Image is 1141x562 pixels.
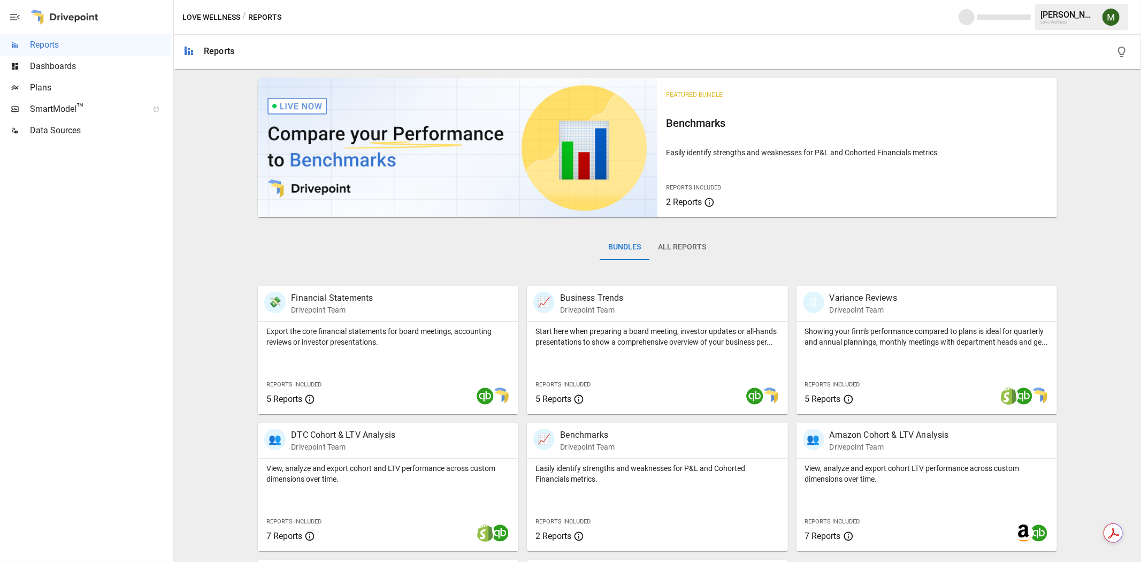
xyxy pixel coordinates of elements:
[1040,20,1096,25] div: Love Wellness
[560,292,623,305] p: Business Trends
[30,103,141,116] span: SmartModel
[666,147,1048,158] p: Easily identify strengths and weaknesses for P&L and Cohorted Financials metrics.
[805,381,860,388] span: Reports Included
[264,292,286,313] div: 💸
[291,292,373,305] p: Financial Statements
[266,531,302,541] span: 7 Reports
[76,101,84,115] span: ™
[1030,388,1047,405] img: smart model
[266,326,510,347] p: Export the core financial statements for board meetings, accounting reviews or investor presentat...
[30,81,171,94] span: Plans
[266,394,302,404] span: 5 Reports
[805,518,860,525] span: Reports Included
[649,234,715,260] button: All Reports
[1040,10,1096,20] div: [PERSON_NAME]
[805,463,1048,484] p: View, analyze and export cohort LTV performance across custom dimensions over time.
[560,305,623,315] p: Drivepoint Team
[535,394,571,404] span: 5 Reports
[1015,388,1032,405] img: quickbooks
[666,184,721,191] span: Reports Included
[30,39,171,51] span: Reports
[1096,2,1126,32] button: Meredith Lacasse
[560,429,615,442] p: Benchmarks
[258,78,657,217] img: video thumbnail
[242,11,246,24] div: /
[805,531,841,541] span: 7 Reports
[1000,388,1017,405] img: shopify
[830,442,949,452] p: Drivepoint Team
[535,326,779,347] p: Start here when preparing a board meeting, investor updates or all-hands presentations to show a ...
[830,305,897,315] p: Drivepoint Team
[182,11,240,24] button: Love Wellness
[492,388,509,405] img: smart model
[204,46,234,56] div: Reports
[761,388,778,405] img: smart model
[535,518,591,525] span: Reports Included
[291,442,395,452] p: Drivepoint Team
[492,525,509,542] img: quickbooks
[560,442,615,452] p: Drivepoint Team
[805,326,1048,347] p: Showing your firm's performance compared to plans is ideal for quarterly and annual plannings, mo...
[477,388,494,405] img: quickbooks
[266,381,321,388] span: Reports Included
[600,234,649,260] button: Bundles
[666,197,702,207] span: 2 Reports
[1030,525,1047,542] img: quickbooks
[533,429,555,450] div: 📈
[535,381,591,388] span: Reports Included
[291,429,395,442] p: DTC Cohort & LTV Analysis
[535,463,779,484] p: Easily identify strengths and weaknesses for P&L and Cohorted Financials metrics.
[266,463,510,484] p: View, analyze and export cohort and LTV performance across custom dimensions over time.
[746,388,763,405] img: quickbooks
[666,91,723,98] span: Featured Bundle
[1015,525,1032,542] img: amazon
[535,531,571,541] span: 2 Reports
[264,429,286,450] div: 👥
[830,429,949,442] p: Amazon Cohort & LTV Analysis
[477,525,494,542] img: shopify
[803,292,824,313] div: 🗓
[30,60,171,73] span: Dashboards
[30,124,171,137] span: Data Sources
[291,305,373,315] p: Drivepoint Team
[1102,9,1120,26] img: Meredith Lacasse
[830,292,897,305] p: Variance Reviews
[266,518,321,525] span: Reports Included
[533,292,555,313] div: 📈
[805,394,841,404] span: 5 Reports
[666,115,1048,132] h6: Benchmarks
[803,429,824,450] div: 👥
